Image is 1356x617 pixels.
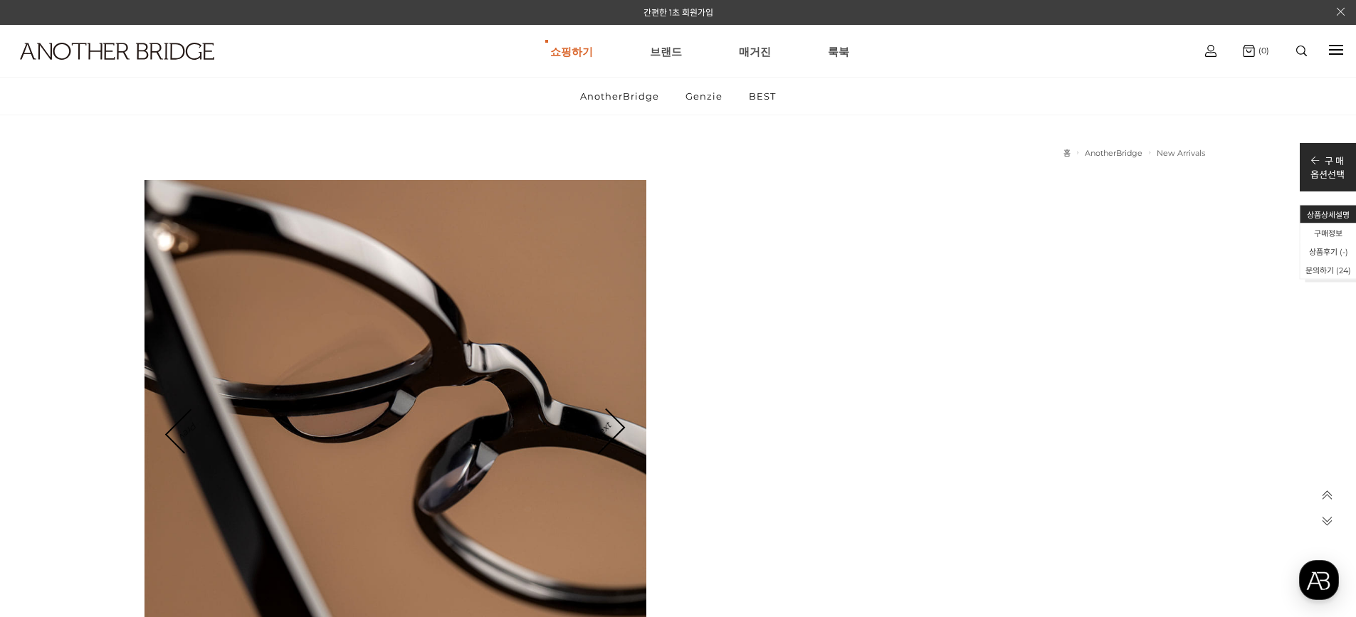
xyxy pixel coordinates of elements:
[20,43,214,60] img: logo
[1342,247,1345,257] span: -
[1310,154,1345,167] p: 구 매
[550,26,593,77] a: 쇼핑하기
[737,78,788,115] a: BEST
[1296,46,1307,56] img: search
[1205,45,1216,57] img: cart
[167,409,210,452] a: Prev
[1085,148,1142,158] a: AnotherBridge
[1063,148,1071,158] a: 홈
[579,409,624,453] a: Next
[568,78,671,115] a: AnotherBridge
[828,26,849,77] a: 룩북
[1310,167,1345,181] p: 옵션선택
[1157,148,1205,158] a: New Arrivals
[1243,45,1269,57] a: (0)
[643,7,713,18] a: 간편한 1초 회원가입
[1255,46,1269,56] span: (0)
[673,78,735,115] a: Genzie
[739,26,771,77] a: 매거진
[650,26,682,77] a: 브랜드
[7,43,211,95] a: logo
[1243,45,1255,57] img: cart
